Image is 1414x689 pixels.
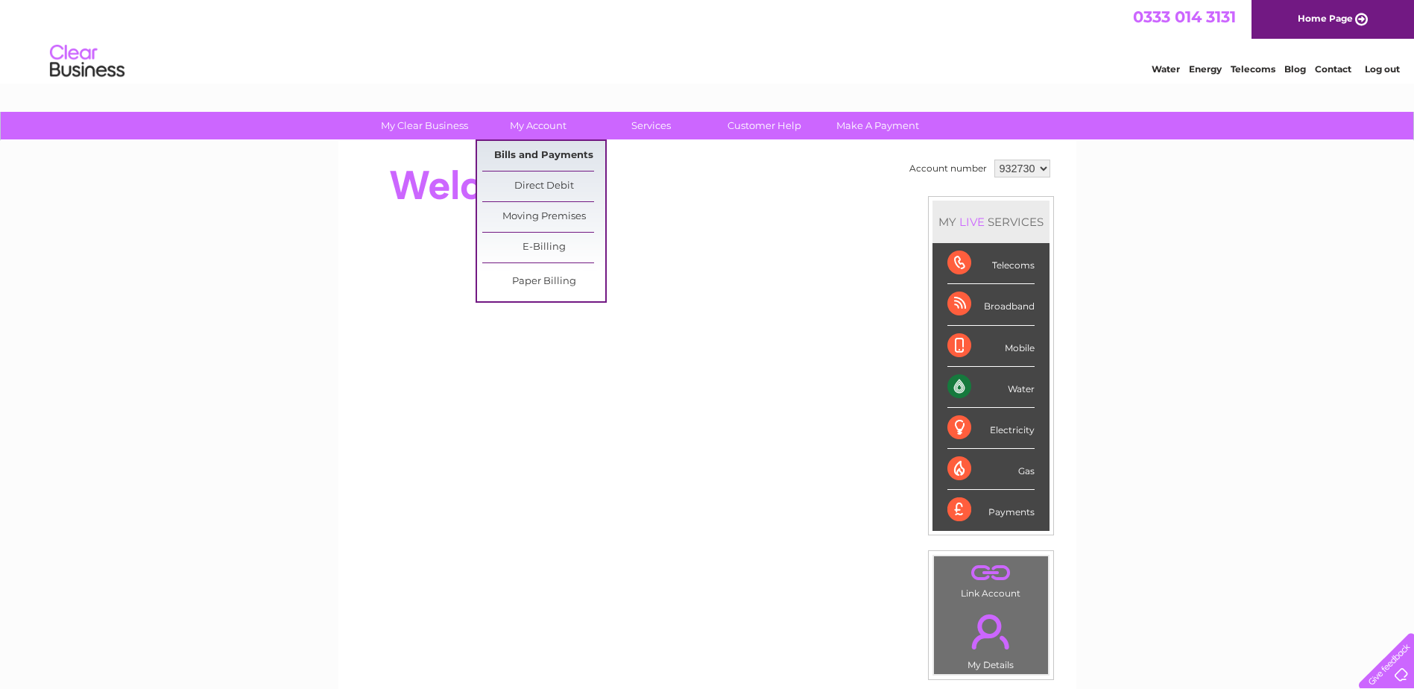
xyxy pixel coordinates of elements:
[482,202,605,232] a: Moving Premises
[703,112,826,139] a: Customer Help
[938,560,1044,586] a: .
[482,141,605,171] a: Bills and Payments
[947,490,1035,530] div: Payments
[476,112,599,139] a: My Account
[947,408,1035,449] div: Electricity
[1365,63,1400,75] a: Log out
[1133,7,1236,26] a: 0333 014 3131
[956,215,988,229] div: LIVE
[933,602,1049,675] td: My Details
[947,367,1035,408] div: Water
[938,605,1044,658] a: .
[816,112,939,139] a: Make A Payment
[947,243,1035,284] div: Telecoms
[933,556,1049,603] td: Link Account
[947,326,1035,367] div: Mobile
[947,449,1035,490] div: Gas
[590,112,713,139] a: Services
[482,233,605,262] a: E-Billing
[1152,63,1180,75] a: Water
[1315,63,1351,75] a: Contact
[356,8,1060,72] div: Clear Business is a trading name of Verastar Limited (registered in [GEOGRAPHIC_DATA] No. 3667643...
[1189,63,1222,75] a: Energy
[932,201,1050,243] div: MY SERVICES
[1284,63,1306,75] a: Blog
[1231,63,1275,75] a: Telecoms
[906,156,991,181] td: Account number
[947,284,1035,325] div: Broadband
[482,267,605,297] a: Paper Billing
[482,172,605,201] a: Direct Debit
[49,39,125,84] img: logo.png
[363,112,486,139] a: My Clear Business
